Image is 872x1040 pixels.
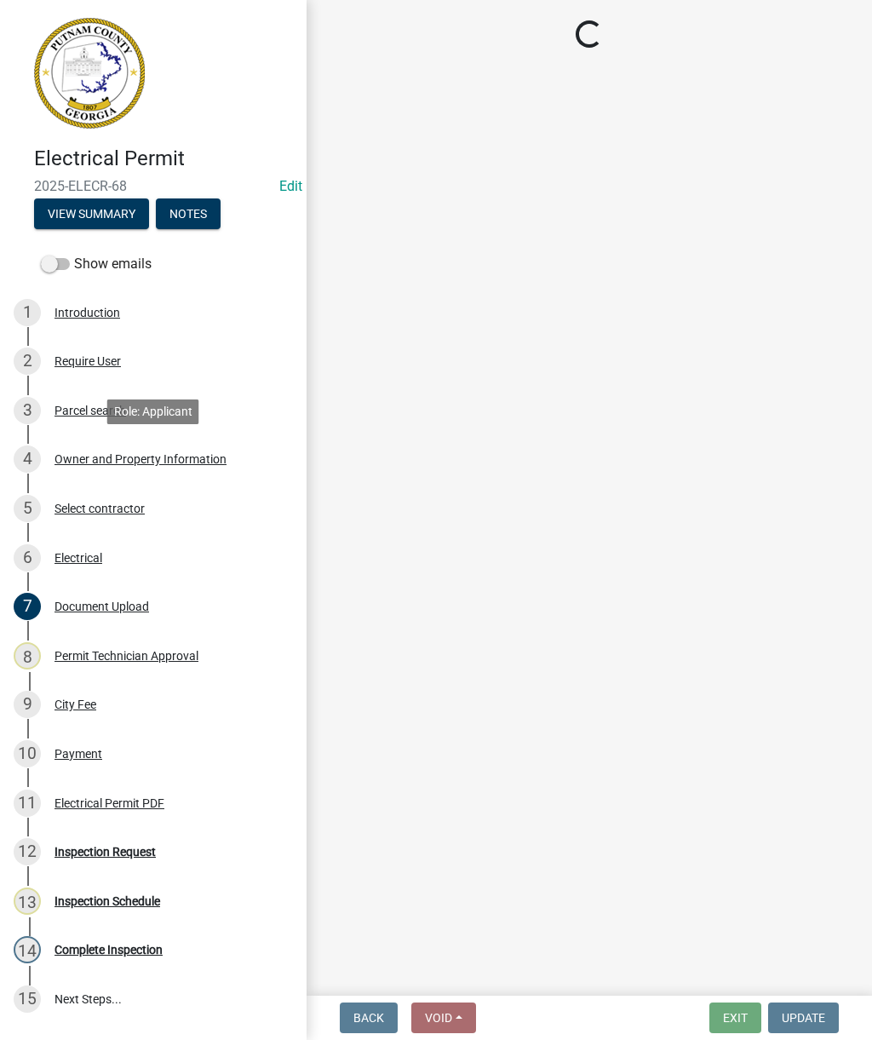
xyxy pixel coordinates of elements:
div: 11 [14,790,41,817]
label: Show emails [41,254,152,274]
button: Void [411,1003,476,1033]
div: 7 [14,593,41,620]
div: Role: Applicant [107,399,199,424]
span: Void [425,1011,452,1025]
div: 12 [14,838,41,865]
div: Inspection Schedule [54,895,160,907]
button: Back [340,1003,398,1033]
div: Require User [54,355,121,367]
div: 14 [14,936,41,963]
button: Update [768,1003,839,1033]
div: Inspection Request [54,846,156,858]
div: Permit Technician Approval [54,650,198,662]
div: Parcel search [54,405,126,417]
div: 4 [14,445,41,473]
div: 3 [14,397,41,424]
span: Back [353,1011,384,1025]
div: 2 [14,348,41,375]
div: 9 [14,691,41,718]
h4: Electrical Permit [34,147,293,171]
div: Electrical [54,552,102,564]
span: 2025-ELECR-68 [34,178,272,194]
div: 8 [14,642,41,669]
button: View Summary [34,198,149,229]
button: Exit [709,1003,761,1033]
wm-modal-confirm: Edit Application Number [279,178,302,194]
img: Putnam County, Georgia [34,18,145,129]
div: Document Upload [54,600,149,612]
div: Payment [54,748,102,760]
button: Notes [156,198,221,229]
div: Select contractor [54,503,145,514]
span: Update [782,1011,825,1025]
div: City Fee [54,698,96,710]
wm-modal-confirm: Notes [156,208,221,221]
wm-modal-confirm: Summary [34,208,149,221]
div: Electrical Permit PDF [54,797,164,809]
div: 10 [14,740,41,767]
div: 1 [14,299,41,326]
div: 5 [14,495,41,522]
div: 6 [14,544,41,572]
a: Edit [279,178,302,194]
div: Complete Inspection [54,944,163,956]
div: Owner and Property Information [54,453,227,465]
div: 15 [14,985,41,1013]
div: Introduction [54,307,120,319]
div: 13 [14,888,41,915]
